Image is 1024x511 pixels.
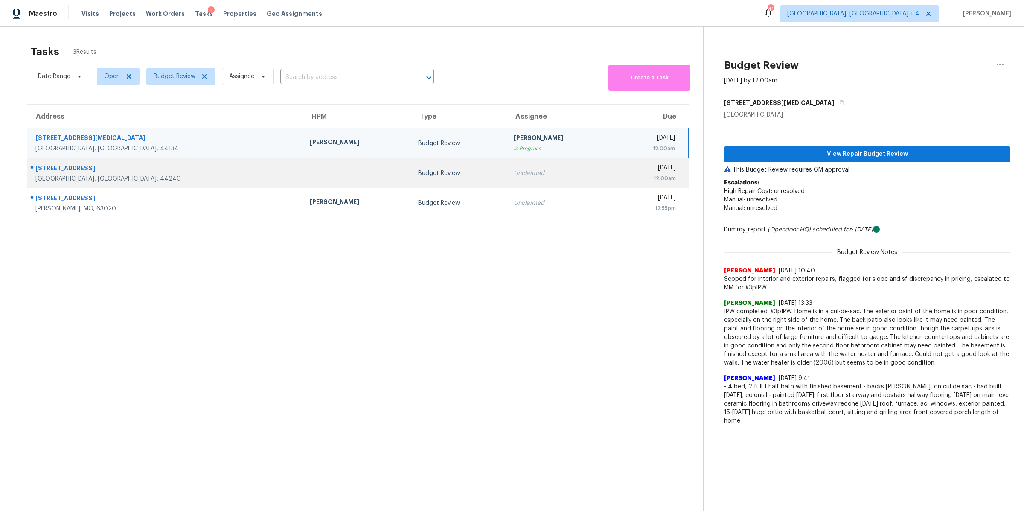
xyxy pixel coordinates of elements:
span: Open [104,72,120,81]
th: Address [27,105,303,128]
span: IPW completed. #3pIPW. Home is in a cul-de-sac. The exterior paint of the home is in poor conditi... [724,307,1010,367]
div: 12:00am [622,144,675,153]
div: Budget Review [418,199,500,207]
button: Open [423,72,435,84]
div: Unclaimed [514,169,608,178]
span: Properties [223,9,256,18]
span: Manual: unresolved [724,197,777,203]
span: Date Range [38,72,70,81]
span: High Repair Cost: unresolved [724,188,805,194]
div: 41 [768,5,774,14]
span: Visits [81,9,99,18]
div: [DATE] [622,134,675,144]
div: [STREET_ADDRESS][MEDICAL_DATA] [35,134,296,144]
span: 3 Results [73,48,96,56]
div: [DATE] [622,164,676,174]
span: Budget Review Notes [832,248,902,257]
div: Unclaimed [514,199,608,207]
div: [PERSON_NAME] [310,138,404,149]
div: [GEOGRAPHIC_DATA], [GEOGRAPHIC_DATA], 44240 [35,175,296,183]
span: Work Orders [146,9,185,18]
th: Assignee [507,105,615,128]
p: This Budget Review requires GM approval [724,166,1010,174]
input: Search by address [280,71,410,84]
div: [PERSON_NAME], MO, 63020 [35,204,296,213]
span: Create a Task [613,73,686,83]
th: Due [615,105,689,128]
h2: Budget Review [724,61,799,70]
span: [DATE] 9:41 [779,375,810,381]
i: (Opendoor HQ) [768,227,811,233]
span: [PERSON_NAME] [724,266,775,275]
h5: [STREET_ADDRESS][MEDICAL_DATA] [724,99,834,107]
button: View Repair Budget Review [724,146,1010,162]
b: Escalations: [724,180,759,186]
i: scheduled for: [DATE] [812,227,873,233]
div: Budget Review [418,169,500,178]
span: - 4 bed, 2 full 1 half bath with finished basement - backs [PERSON_NAME], on cul de sac - had bui... [724,383,1010,425]
span: [PERSON_NAME] [724,374,775,383]
div: Budget Review [418,139,500,148]
div: [PERSON_NAME] [514,134,608,144]
div: [STREET_ADDRESS] [35,164,296,175]
button: Copy Address [834,95,846,111]
h2: Tasks [31,47,59,56]
span: [PERSON_NAME] [724,299,775,307]
div: [GEOGRAPHIC_DATA] [724,111,1010,119]
div: 12:55pm [622,204,676,213]
span: Geo Assignments [267,9,322,18]
span: View Repair Budget Review [731,149,1004,160]
th: Type [411,105,506,128]
div: [STREET_ADDRESS] [35,194,296,204]
div: [DATE] [622,193,676,204]
button: Create a Task [608,65,690,91]
span: [DATE] 10:40 [779,268,815,274]
div: [GEOGRAPHIC_DATA], [GEOGRAPHIC_DATA], 44134 [35,144,296,153]
div: 12:00am [622,174,676,183]
span: [GEOGRAPHIC_DATA], [GEOGRAPHIC_DATA] + 4 [787,9,919,18]
span: [PERSON_NAME] [960,9,1011,18]
th: HPM [303,105,411,128]
span: Tasks [195,11,213,17]
div: [DATE] by 12:00am [724,76,777,85]
span: [DATE] 13:33 [779,300,812,306]
span: Manual: unresolved [724,205,777,211]
div: In Progress [514,144,608,153]
span: Scoped for interior and exterior repairs, flagged for slope and sf discrepancy in pricing, escala... [724,275,1010,292]
span: Projects [109,9,136,18]
div: [PERSON_NAME] [310,198,404,208]
span: Budget Review [154,72,195,81]
span: Maestro [29,9,57,18]
div: 1 [208,6,215,15]
div: Dummy_report [724,225,1010,234]
span: Assignee [229,72,254,81]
